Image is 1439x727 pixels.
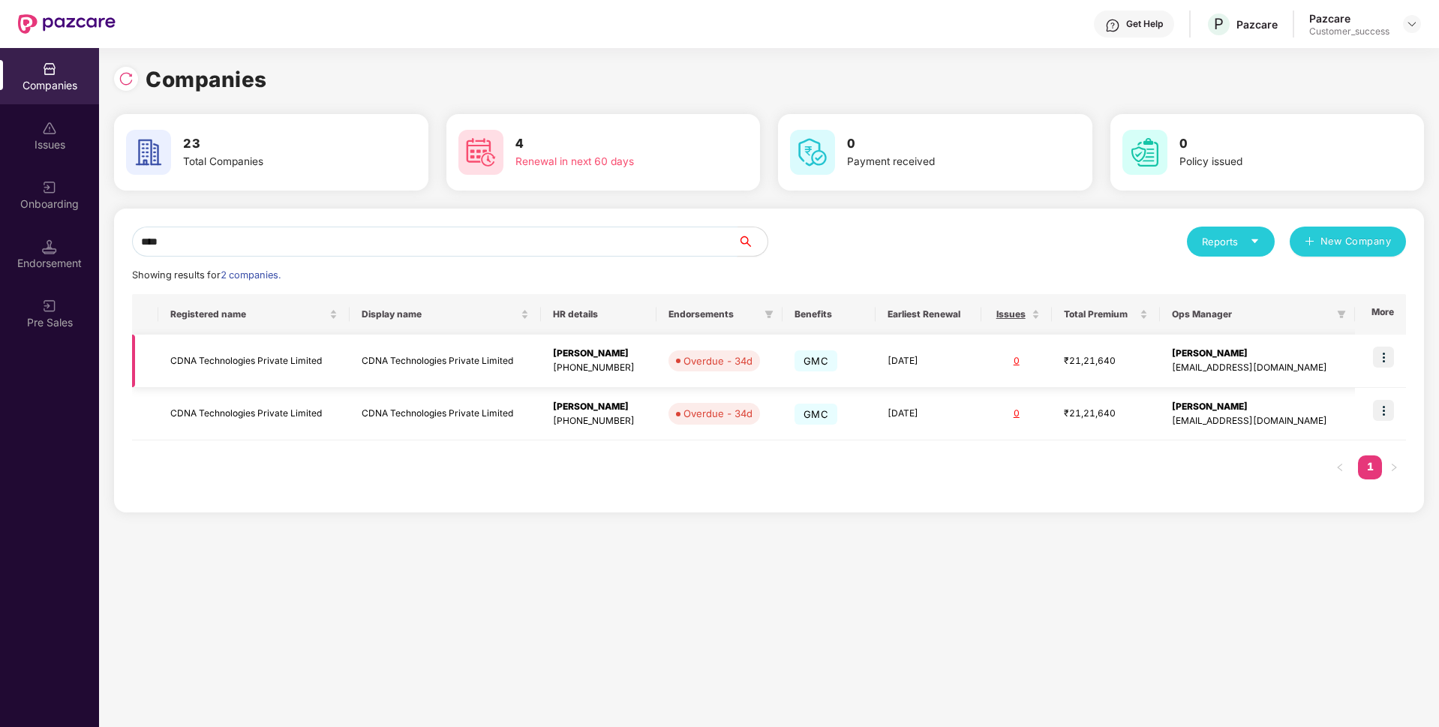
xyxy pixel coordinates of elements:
[795,350,837,371] span: GMC
[119,71,134,86] img: svg+xml;base64,PHN2ZyBpZD0iUmVsb2FkLTMyeDMyIiB4bWxucz0iaHR0cDovL3d3dy53My5vcmcvMjAwMC9zdmciIHdpZH...
[42,239,57,254] img: svg+xml;base64,PHN2ZyB3aWR0aD0iMTQuNSIgaGVpZ2h0PSIxNC41IiB2aWV3Qm94PSIwIDAgMTYgMTYiIGZpbGw9Im5vbm...
[553,414,644,428] div: [PHONE_NUMBER]
[765,310,774,319] span: filter
[683,406,753,421] div: Overdue - 34d
[1064,354,1148,368] div: ₹21,21,640
[553,361,644,375] div: [PHONE_NUMBER]
[18,14,116,34] img: New Pazcare Logo
[993,354,1040,368] div: 0
[1172,308,1332,320] span: Ops Manager
[683,353,753,368] div: Overdue - 34d
[993,407,1040,421] div: 0
[1373,400,1394,421] img: icon
[221,269,281,281] span: 2 companies.
[1172,414,1344,428] div: [EMAIL_ADDRESS][DOMAIN_NAME]
[350,294,541,335] th: Display name
[1305,236,1314,248] span: plus
[183,154,372,170] div: Total Companies
[668,308,759,320] span: Endorsements
[1064,407,1148,421] div: ₹21,21,640
[1334,305,1349,323] span: filter
[541,294,656,335] th: HR details
[42,180,57,195] img: svg+xml;base64,PHN2ZyB3aWR0aD0iMjAiIGhlaWdodD0iMjAiIHZpZXdCb3g9IjAgMCAyMCAyMCIgZmlsbD0ibm9uZSIgeG...
[158,294,350,335] th: Registered name
[1358,455,1382,478] a: 1
[737,227,768,257] button: search
[350,335,541,388] td: CDNA Technologies Private Limited
[1179,134,1368,154] h3: 0
[42,121,57,136] img: svg+xml;base64,PHN2ZyBpZD0iSXNzdWVzX2Rpc2FibGVkIiB4bWxucz0iaHR0cDovL3d3dy53My5vcmcvMjAwMC9zdmciIH...
[876,294,981,335] th: Earliest Renewal
[1202,234,1260,249] div: Reports
[42,62,57,77] img: svg+xml;base64,PHN2ZyBpZD0iQ29tcGFuaWVzIiB4bWxucz0iaHR0cDovL3d3dy53My5vcmcvMjAwMC9zdmciIHdpZHRoPS...
[876,388,981,441] td: [DATE]
[1290,227,1406,257] button: plusNew Company
[1172,361,1344,375] div: [EMAIL_ADDRESS][DOMAIN_NAME]
[1236,17,1278,32] div: Pazcare
[1337,310,1346,319] span: filter
[183,134,372,154] h3: 23
[1373,347,1394,368] img: icon
[1406,18,1418,30] img: svg+xml;base64,PHN2ZyBpZD0iRHJvcGRvd24tMzJ4MzIiIHhtbG5zPSJodHRwOi8vd3d3LnczLm9yZy8yMDAwL3N2ZyIgd2...
[1250,236,1260,246] span: caret-down
[170,308,326,320] span: Registered name
[1382,455,1406,479] button: right
[847,134,1036,154] h3: 0
[1105,18,1120,33] img: svg+xml;base64,PHN2ZyBpZD0iSGVscC0zMngzMiIgeG1sbnM9Imh0dHA6Ly93d3cudzMub3JnLzIwMDAvc3ZnIiB3aWR0aD...
[458,130,503,175] img: svg+xml;base64,PHN2ZyB4bWxucz0iaHR0cDovL3d3dy53My5vcmcvMjAwMC9zdmciIHdpZHRoPSI2MCIgaGVpZ2h0PSI2MC...
[795,404,837,425] span: GMC
[1172,400,1344,414] div: [PERSON_NAME]
[1122,130,1167,175] img: svg+xml;base64,PHN2ZyB4bWxucz0iaHR0cDovL3d3dy53My5vcmcvMjAwMC9zdmciIHdpZHRoPSI2MCIgaGVpZ2h0PSI2MC...
[1328,455,1352,479] button: left
[553,347,644,361] div: [PERSON_NAME]
[553,400,644,414] div: [PERSON_NAME]
[783,294,876,335] th: Benefits
[126,130,171,175] img: svg+xml;base64,PHN2ZyB4bWxucz0iaHR0cDovL3d3dy53My5vcmcvMjAwMC9zdmciIHdpZHRoPSI2MCIgaGVpZ2h0PSI2MC...
[1214,15,1224,33] span: P
[515,134,704,154] h3: 4
[1126,18,1163,30] div: Get Help
[1358,455,1382,479] li: 1
[350,388,541,441] td: CDNA Technologies Private Limited
[1064,308,1137,320] span: Total Premium
[146,63,267,96] h1: Companies
[981,294,1052,335] th: Issues
[737,236,768,248] span: search
[1309,11,1389,26] div: Pazcare
[1052,294,1160,335] th: Total Premium
[158,388,350,441] td: CDNA Technologies Private Limited
[762,305,777,323] span: filter
[1328,455,1352,479] li: Previous Page
[362,308,518,320] span: Display name
[993,308,1029,320] span: Issues
[1172,347,1344,361] div: [PERSON_NAME]
[1179,154,1368,170] div: Policy issued
[1382,455,1406,479] li: Next Page
[515,154,704,170] div: Renewal in next 60 days
[876,335,981,388] td: [DATE]
[1335,463,1344,472] span: left
[158,335,350,388] td: CDNA Technologies Private Limited
[847,154,1036,170] div: Payment received
[1355,294,1406,335] th: More
[1309,26,1389,38] div: Customer_success
[132,269,281,281] span: Showing results for
[42,299,57,314] img: svg+xml;base64,PHN2ZyB3aWR0aD0iMjAiIGhlaWdodD0iMjAiIHZpZXdCb3g9IjAgMCAyMCAyMCIgZmlsbD0ibm9uZSIgeG...
[1389,463,1398,472] span: right
[790,130,835,175] img: svg+xml;base64,PHN2ZyB4bWxucz0iaHR0cDovL3d3dy53My5vcmcvMjAwMC9zdmciIHdpZHRoPSI2MCIgaGVpZ2h0PSI2MC...
[1320,234,1392,249] span: New Company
